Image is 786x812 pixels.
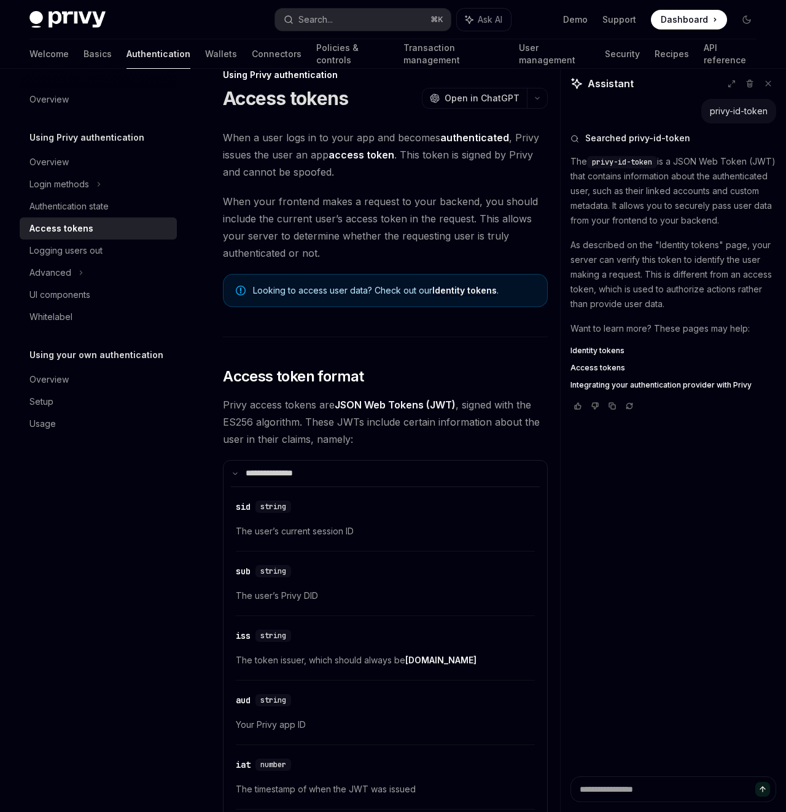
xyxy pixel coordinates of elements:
div: UI components [29,287,90,302]
span: ⌘ K [430,15,443,25]
div: Overview [29,372,69,387]
a: Usage [20,413,177,435]
a: Setup [20,391,177,413]
a: Access tokens [570,363,776,373]
span: string [260,631,286,641]
a: Dashboard [651,10,727,29]
span: When your frontend makes a request to your backend, you should include the current user’s access ... [223,193,548,262]
span: Access tokens [570,363,625,373]
a: JSON Web Tokens (JWT) [335,399,456,412]
button: Searched privy-id-token [570,132,776,144]
button: Send message [755,782,770,797]
div: Overview [29,92,69,107]
a: Connectors [252,39,302,69]
a: Wallets [205,39,237,69]
a: Identity tokens [570,346,776,356]
div: Using Privy authentication [223,69,548,81]
span: Open in ChatGPT [445,92,519,104]
div: Authentication state [29,199,109,214]
span: Ask AI [478,14,502,26]
p: Want to learn more? These pages may help: [570,321,776,336]
div: sub [236,565,251,577]
span: Assistant [588,76,634,91]
a: Whitelabel [20,306,177,328]
p: As described on the "Identity tokens" page, your server can verify this token to identify the use... [570,238,776,311]
button: Ask AI [457,9,511,31]
div: Overview [29,155,69,170]
a: Security [605,39,640,69]
div: sid [236,501,251,513]
div: Logging users out [29,243,103,258]
strong: authenticated [440,131,509,144]
a: Identity tokens [432,285,497,296]
div: Whitelabel [29,310,72,324]
span: When a user logs in to your app and becomes , Privy issues the user an app . This token is signed... [223,129,548,181]
div: iat [236,759,251,771]
a: Overview [20,151,177,173]
button: Search...⌘K [275,9,451,31]
a: Transaction management [403,39,504,69]
a: Overview [20,88,177,111]
span: Dashboard [661,14,708,26]
a: API reference [704,39,757,69]
span: The token issuer, which should always be [236,653,535,668]
div: Login methods [29,177,89,192]
a: Overview [20,369,177,391]
span: string [260,695,286,705]
div: Advanced [29,265,71,280]
a: Authentication state [20,195,177,217]
a: Authentication [126,39,190,69]
a: Access tokens [20,217,177,240]
div: iss [236,630,251,642]
a: Demo [563,14,588,26]
a: Recipes [655,39,689,69]
a: Support [602,14,636,26]
span: Access token format [223,367,364,386]
span: privy-id-token [592,157,652,167]
a: UI components [20,284,177,306]
a: [DOMAIN_NAME] [405,655,477,666]
a: Logging users out [20,240,177,262]
a: Policies & controls [316,39,389,69]
span: Integrating your authentication provider with Privy [570,380,752,390]
img: dark logo [29,11,106,28]
span: string [260,502,286,512]
h5: Using Privy authentication [29,130,144,145]
div: Search... [298,12,333,27]
div: Usage [29,416,56,431]
h5: Using your own authentication [29,348,163,362]
span: Privy access tokens are , signed with the ES256 algorithm. These JWTs include certain information... [223,396,548,448]
h1: Access tokens [223,87,348,109]
div: privy-id-token [710,105,768,117]
span: string [260,566,286,576]
span: Searched privy-id-token [585,132,690,144]
div: Setup [29,394,53,409]
span: Identity tokens [570,346,625,356]
div: Access tokens [29,221,93,236]
p: The is a JSON Web Token (JWT) that contains information about the authenticated user, such as the... [570,154,776,228]
span: Your Privy app ID [236,717,535,732]
a: User management [519,39,590,69]
span: number [260,760,286,770]
span: The user’s current session ID [236,524,535,539]
div: aud [236,694,251,706]
svg: Note [236,286,246,295]
span: The user’s Privy DID [236,588,535,603]
button: Open in ChatGPT [422,88,527,109]
span: The timestamp of when the JWT was issued [236,782,535,797]
span: Looking to access user data? Check out our . [253,284,535,297]
a: Basics [84,39,112,69]
a: Integrating your authentication provider with Privy [570,380,776,390]
button: Toggle dark mode [737,10,757,29]
a: Welcome [29,39,69,69]
strong: access token [329,149,394,161]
